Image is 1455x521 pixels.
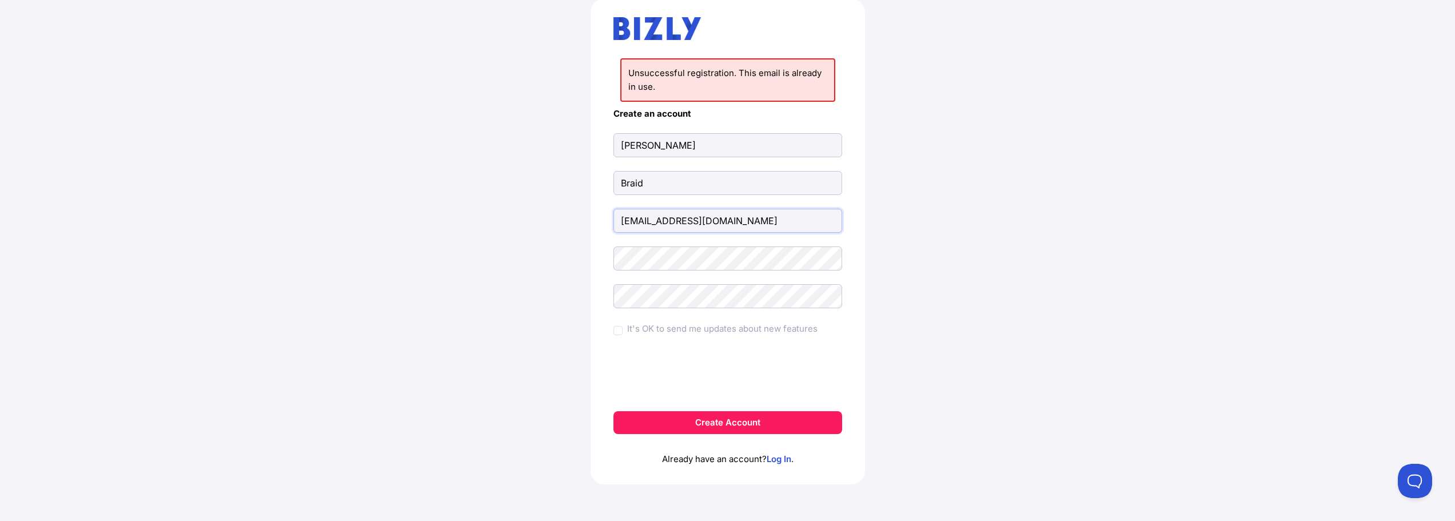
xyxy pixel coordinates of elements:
button: Create Account [613,411,842,434]
h4: Create an account [613,109,842,120]
label: It's OK to send me updates about new features [627,322,818,336]
li: Unsuccessful registration. This email is already in use. [620,58,835,102]
input: First Name [613,133,842,157]
iframe: reCAPTCHA [641,353,815,397]
img: bizly_logo.svg [613,17,701,40]
a: Log In [767,454,791,464]
p: Already have an account? . [613,434,842,466]
iframe: Toggle Customer Support [1398,464,1432,498]
input: Email [613,209,842,233]
input: Last Name [613,171,842,195]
